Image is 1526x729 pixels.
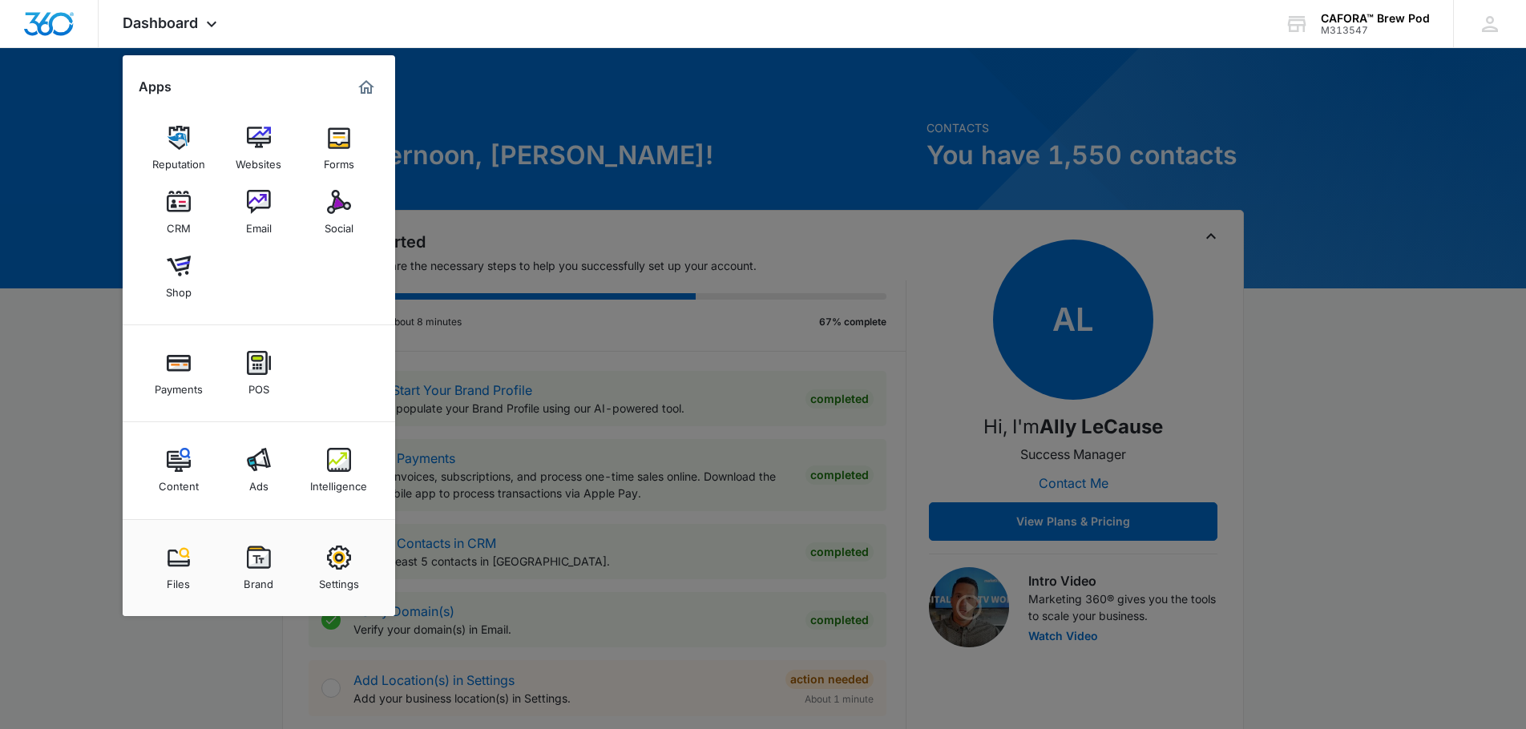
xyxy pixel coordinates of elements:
[325,214,353,235] div: Social
[309,440,369,501] a: Intelligence
[148,538,209,598] a: Files
[309,182,369,243] a: Social
[309,118,369,179] a: Forms
[236,150,281,171] div: Websites
[148,246,209,307] a: Shop
[159,472,199,493] div: Content
[246,214,272,235] div: Email
[249,472,268,493] div: Ads
[244,570,273,590] div: Brand
[148,343,209,404] a: Payments
[148,118,209,179] a: Reputation
[166,278,192,299] div: Shop
[309,538,369,598] a: Settings
[123,14,198,31] span: Dashboard
[1321,12,1430,25] div: account name
[139,79,172,95] h2: Apps
[1321,25,1430,36] div: account id
[167,570,190,590] div: Files
[310,472,367,493] div: Intelligence
[353,75,379,100] a: Marketing 360® Dashboard
[228,440,289,501] a: Ads
[148,440,209,501] a: Content
[248,375,269,396] div: POS
[228,118,289,179] a: Websites
[228,182,289,243] a: Email
[155,375,203,396] div: Payments
[228,538,289,598] a: Brand
[228,343,289,404] a: POS
[324,150,354,171] div: Forms
[319,570,359,590] div: Settings
[167,214,191,235] div: CRM
[152,150,205,171] div: Reputation
[148,182,209,243] a: CRM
